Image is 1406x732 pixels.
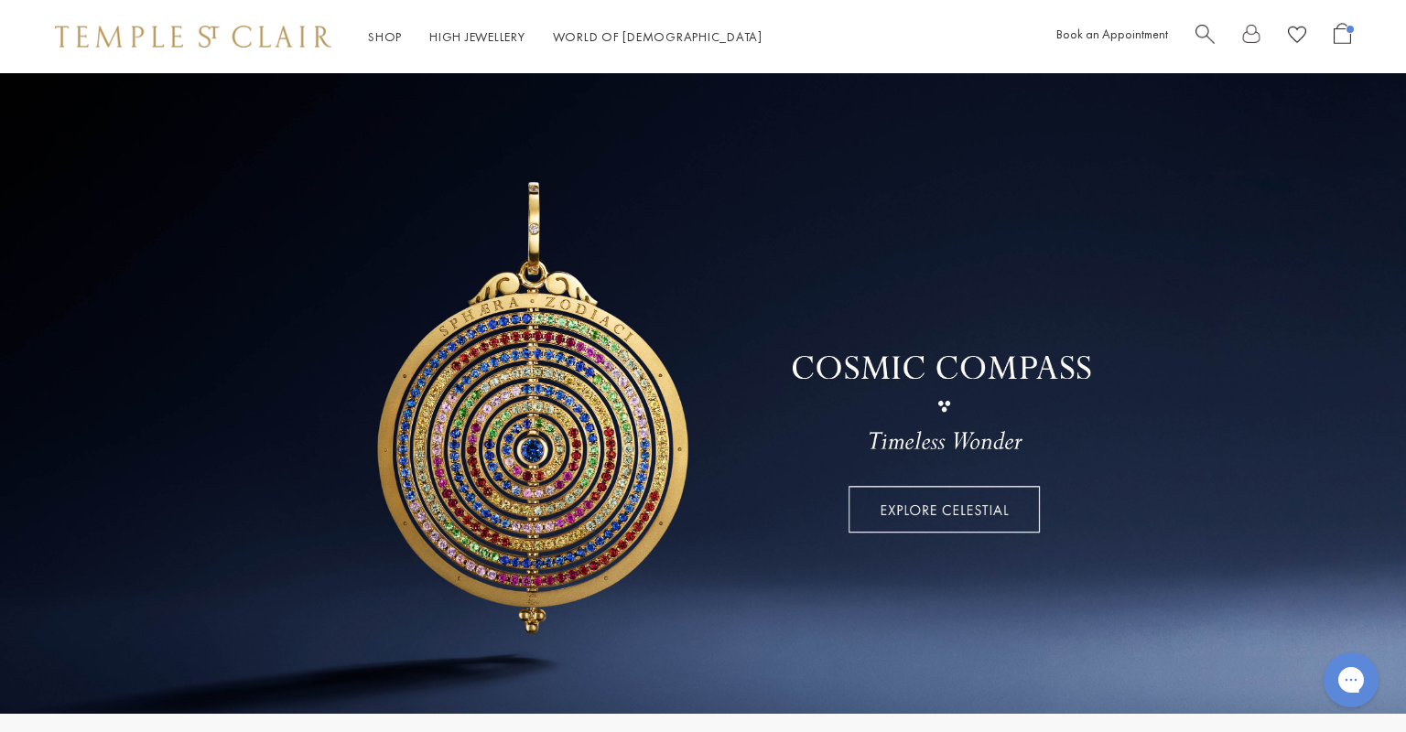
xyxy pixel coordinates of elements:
a: High JewelleryHigh Jewellery [429,28,525,45]
a: View Wishlist [1288,23,1306,51]
a: Search [1195,23,1215,51]
a: Book an Appointment [1056,26,1168,42]
a: World of [DEMOGRAPHIC_DATA]World of [DEMOGRAPHIC_DATA] [553,28,762,45]
nav: Main navigation [368,26,762,48]
a: ShopShop [368,28,402,45]
img: Temple St. Clair [55,26,331,48]
iframe: Gorgias live chat messenger [1314,646,1388,714]
a: Open Shopping Bag [1334,23,1351,51]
